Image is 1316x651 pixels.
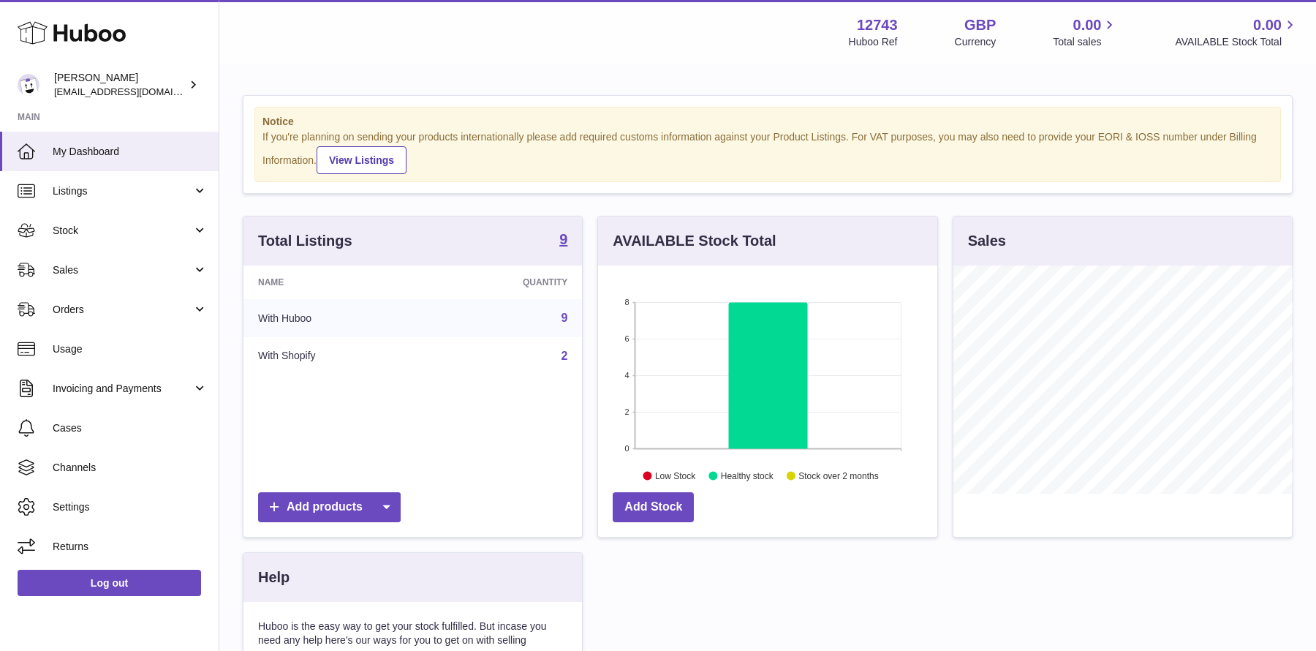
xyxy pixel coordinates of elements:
h3: Total Listings [258,231,352,251]
div: Huboo Ref [849,35,898,49]
th: Quantity [426,266,583,299]
strong: 12743 [857,15,898,35]
span: AVAILABLE Stock Total [1175,35,1298,49]
div: If you're planning on sending your products internationally please add required customs informati... [262,130,1273,174]
text: Low Stock [655,470,696,481]
span: Orders [53,303,192,317]
img: al@vital-drinks.co.uk [18,74,39,96]
text: Stock over 2 months [799,470,879,481]
strong: Notice [262,115,1273,129]
span: 0.00 [1253,15,1282,35]
a: View Listings [317,146,406,174]
text: Healthy stock [721,470,774,481]
a: 0.00 AVAILABLE Stock Total [1175,15,1298,49]
span: Stock [53,224,192,238]
h3: Help [258,568,290,587]
a: Add Stock [613,492,694,522]
text: 8 [625,298,629,306]
span: Sales [53,263,192,277]
span: My Dashboard [53,145,208,159]
text: 4 [625,371,629,380]
p: Huboo is the easy way to get your stock fulfilled. But incase you need any help here's our ways f... [258,620,567,647]
text: 0 [625,444,629,453]
h3: Sales [968,231,1006,251]
span: Usage [53,342,208,356]
div: Currency [955,35,997,49]
td: With Shopify [243,337,426,375]
th: Name [243,266,426,299]
span: Invoicing and Payments [53,382,192,396]
span: Channels [53,461,208,475]
div: [PERSON_NAME] [54,71,186,99]
span: 0.00 [1073,15,1102,35]
span: Listings [53,184,192,198]
span: Settings [53,500,208,514]
strong: GBP [964,15,996,35]
span: Cases [53,421,208,435]
h3: AVAILABLE Stock Total [613,231,776,251]
a: 9 [561,312,567,324]
span: Total sales [1053,35,1118,49]
a: Add products [258,492,401,522]
a: 9 [559,232,567,249]
a: 2 [561,350,567,362]
strong: 9 [559,232,567,247]
span: Returns [53,540,208,554]
span: [EMAIL_ADDRESS][DOMAIN_NAME] [54,86,215,97]
a: 0.00 Total sales [1053,15,1118,49]
a: Log out [18,570,201,596]
text: 6 [625,334,629,343]
td: With Huboo [243,299,426,337]
text: 2 [625,407,629,416]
